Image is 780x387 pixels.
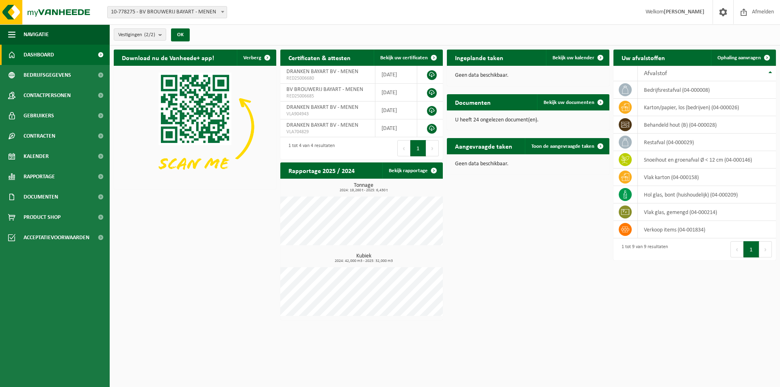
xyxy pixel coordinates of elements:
[284,259,443,263] span: 2024: 42,000 m3 - 2025: 32,000 m3
[284,139,335,157] div: 1 tot 4 van 4 resultaten
[286,122,358,128] span: DRANKEN BAYART BV - MENEN
[664,9,704,15] strong: [PERSON_NAME]
[544,100,594,105] span: Bekijk uw documenten
[171,28,190,41] button: OK
[374,50,442,66] a: Bekijk uw certificaten
[717,55,761,61] span: Ophaling aanvragen
[114,28,166,41] button: Vestigingen(2/2)
[426,140,439,156] button: Next
[243,55,261,61] span: Verberg
[284,253,443,263] h3: Kubiek
[455,73,601,78] p: Geen data beschikbaar.
[447,94,499,110] h2: Documenten
[114,50,222,65] h2: Download nu de Vanheede+ app!
[144,32,155,37] count: (2/2)
[617,240,668,258] div: 1 tot 9 van 9 resultaten
[638,203,776,221] td: vlak glas, gemengd (04-000214)
[537,94,609,110] a: Bekijk uw documenten
[284,183,443,192] h3: Tonnage
[375,84,417,102] td: [DATE]
[455,117,601,123] p: U heeft 24 ongelezen document(en).
[638,186,776,203] td: hol glas, bont (huishoudelijk) (04-000209)
[410,140,426,156] button: 1
[525,138,609,154] a: Toon de aangevraagde taken
[24,126,55,146] span: Contracten
[24,146,49,166] span: Kalender
[638,134,776,151] td: restafval (04-000029)
[382,162,442,179] a: Bekijk rapportage
[730,241,743,257] button: Previous
[280,50,359,65] h2: Certificaten & attesten
[286,69,358,75] span: DRANKEN BAYART BV - MENEN
[4,369,136,387] iframe: chat widget
[284,188,443,192] span: 2024: 19,260 t - 2025: 6,430 t
[638,116,776,134] td: behandeld hout (B) (04-000028)
[286,75,369,82] span: RED25006680
[638,81,776,99] td: bedrijfsrestafval (04-000008)
[286,93,369,99] span: RED25006685
[613,50,673,65] h2: Uw afvalstoffen
[24,24,49,45] span: Navigatie
[118,29,155,41] span: Vestigingen
[644,70,667,77] span: Afvalstof
[455,161,601,167] p: Geen data beschikbaar.
[546,50,609,66] a: Bekijk uw kalender
[24,45,54,65] span: Dashboard
[24,106,54,126] span: Gebruikers
[24,166,55,187] span: Rapportage
[375,102,417,119] td: [DATE]
[24,65,71,85] span: Bedrijfsgegevens
[552,55,594,61] span: Bekijk uw kalender
[397,140,410,156] button: Previous
[237,50,275,66] button: Verberg
[375,119,417,137] td: [DATE]
[286,111,369,117] span: VLA904943
[24,207,61,227] span: Product Shop
[638,99,776,116] td: karton/papier, los (bedrijven) (04-000026)
[114,66,276,188] img: Download de VHEPlus App
[375,66,417,84] td: [DATE]
[107,6,227,18] span: 10-778275 - BV BROUWERIJ BAYART - MENEN
[286,104,358,110] span: DRANKEN BAYART BV - MENEN
[711,50,775,66] a: Ophaling aanvragen
[743,241,759,257] button: 1
[24,85,71,106] span: Contactpersonen
[759,241,772,257] button: Next
[286,129,369,135] span: VLA704829
[280,162,363,178] h2: Rapportage 2025 / 2024
[286,86,363,93] span: BV BROUWERIJ BAYART - MENEN
[380,55,428,61] span: Bekijk uw certificaten
[531,144,594,149] span: Toon de aangevraagde taken
[108,6,227,18] span: 10-778275 - BV BROUWERIJ BAYART - MENEN
[24,187,58,207] span: Documenten
[638,151,776,169] td: snoeihout en groenafval Ø < 12 cm (04-000146)
[24,227,89,248] span: Acceptatievoorwaarden
[447,138,520,154] h2: Aangevraagde taken
[638,221,776,238] td: verkoop items (04-001834)
[638,169,776,186] td: vlak karton (04-000158)
[447,50,511,65] h2: Ingeplande taken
